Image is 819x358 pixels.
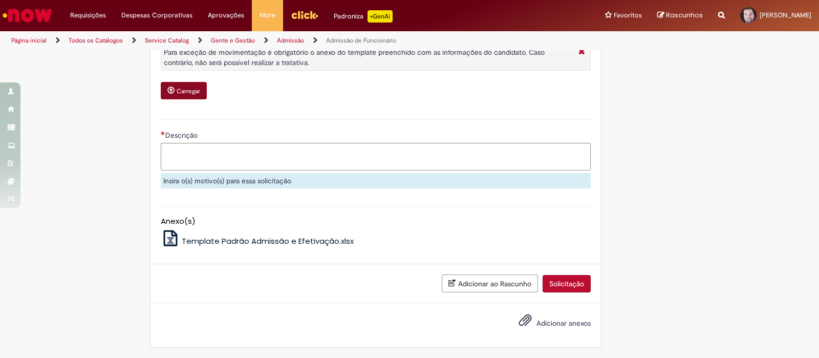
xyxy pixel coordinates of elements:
[536,319,591,328] span: Adicionar anexos
[291,7,318,23] img: click_logo_yellow_360x200.png
[277,36,304,45] a: Admissão
[760,11,811,19] span: [PERSON_NAME]
[576,47,588,58] i: Fechar More information Por question_anexar_template_padrao_de_admissao
[657,11,703,20] a: Rascunhos
[211,36,255,45] a: Gente e Gestão
[260,10,275,20] span: More
[177,87,200,95] small: Carregar
[666,10,703,20] span: Rascunhos
[516,311,534,334] button: Adicionar anexos
[161,143,591,171] textarea: Descrição
[368,10,393,23] p: +GenAi
[1,5,54,26] img: ServiceNow
[326,36,396,45] a: Admissão de Funcionário
[164,48,545,67] span: Para exceção de movimentação é obrigatório o anexo do template preenchido com as informações do c...
[442,275,538,292] button: Adicionar ao Rascunho
[208,10,244,20] span: Aprovações
[8,31,538,50] ul: Trilhas de página
[614,10,642,20] span: Favoritos
[121,10,192,20] span: Despesas Corporativas
[11,36,47,45] a: Página inicial
[69,36,123,45] a: Todos os Catálogos
[161,173,591,188] div: Insira o(s) motivo(s) para essa solicitação
[543,275,591,292] button: Solicitação
[161,217,591,226] h5: Anexo(s)
[161,131,165,135] span: Necessários
[161,82,207,99] button: Carregar anexo de Anexar o template padrão de admissão Required
[165,131,200,140] span: Descrição
[70,10,106,20] span: Requisições
[182,236,354,246] span: Template Padrão Admissão e Efetivação.xlsx
[334,10,393,23] div: Padroniza
[161,236,354,246] a: Template Padrão Admissão e Efetivação.xlsx
[145,36,189,45] a: Service Catalog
